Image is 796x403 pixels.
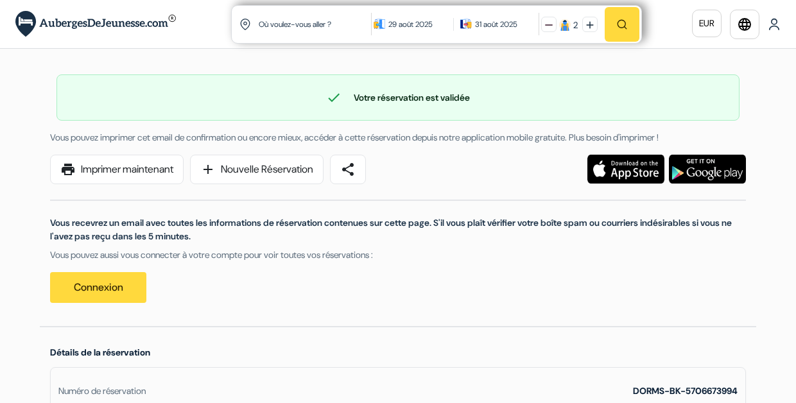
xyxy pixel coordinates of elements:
img: location icon [239,19,251,30]
p: Vous recevrez un email avec toutes les informations de réservation contenues sur cette page. S'il... [50,216,746,243]
div: Numéro de réservation [58,384,146,398]
a: printImprimer maintenant [50,155,184,184]
strong: DORMS-BK-5706673994 [633,385,738,397]
span: check [326,90,342,105]
img: User Icon [768,18,781,31]
div: 31 août 2025 [475,18,517,31]
span: Vous pouvez imprimer cet email de confirmation ou encore mieux, accéder à cette réservation depui... [50,132,659,143]
a: share [330,155,366,184]
span: Détails de la réservation [50,347,150,358]
img: calendarIcon icon [460,18,472,30]
span: print [60,162,76,177]
img: plus [586,21,594,29]
img: guest icon [559,19,571,31]
span: add [200,162,216,177]
img: Téléchargez l'application gratuite [669,155,746,184]
span: share [340,162,356,177]
a: addNouvelle Réservation [190,155,324,184]
div: 29 août 2025 [388,18,447,31]
a: EUR [692,10,722,37]
img: minus [545,21,553,29]
div: 2 [573,19,578,32]
i: language [737,17,752,32]
img: calendarIcon icon [374,18,385,30]
p: Vous pouvez aussi vous connecter à votre compte pour voir toutes vos réservations : [50,248,746,262]
a: Connexion [50,272,146,303]
div: Votre réservation est validée [57,90,739,105]
a: language [730,10,759,39]
img: AubergesDeJeunesse.com [15,11,176,37]
input: Ville, université ou logement [257,8,374,40]
img: Téléchargez l'application gratuite [587,155,664,184]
